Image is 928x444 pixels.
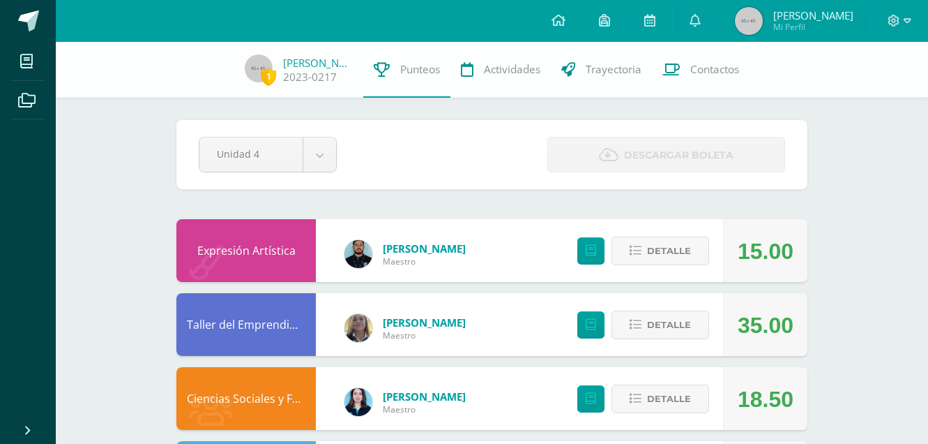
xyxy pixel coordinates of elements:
img: cccdcb54ef791fe124cc064e0dd18e00.png [344,388,372,416]
span: Detalle [647,386,691,412]
a: Actividades [450,42,551,98]
span: Detalle [647,312,691,338]
button: Detalle [611,237,709,265]
span: Punteos [400,62,440,77]
div: 15.00 [738,220,793,283]
span: Trayectoria [586,62,641,77]
div: 18.50 [738,368,793,431]
a: [PERSON_NAME] [383,316,466,330]
div: Taller del Emprendimiento [176,293,316,356]
div: Expresión Artística [176,219,316,282]
div: 35.00 [738,294,793,357]
span: Detalle [647,238,691,264]
a: Punteos [363,42,450,98]
span: Actividades [484,62,540,77]
div: Ciencias Sociales y Formación Ciudadana [176,367,316,430]
span: Maestro [383,404,466,415]
a: 2023-0217 [283,70,337,84]
img: c96224e79309de7917ae934cbb5c0b01.png [344,314,372,342]
a: Contactos [652,42,750,98]
span: Mi Perfil [773,21,853,33]
span: Contactos [690,62,739,77]
img: 45x45 [735,7,763,35]
span: Maestro [383,330,466,341]
a: [PERSON_NAME] [283,56,353,70]
img: 9f25a704c7e525b5c9fe1d8c113699e7.png [344,240,372,268]
img: 45x45 [245,54,273,82]
button: Detalle [611,385,709,413]
a: [PERSON_NAME] [383,390,466,404]
a: Unidad 4 [199,138,336,172]
span: 1 [261,68,276,85]
span: Unidad 4 [217,138,285,170]
span: Maestro [383,256,466,267]
a: Trayectoria [551,42,652,98]
a: [PERSON_NAME] [383,242,466,256]
button: Detalle [611,311,709,339]
span: [PERSON_NAME] [773,8,853,22]
span: Descargar boleta [624,138,733,172]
